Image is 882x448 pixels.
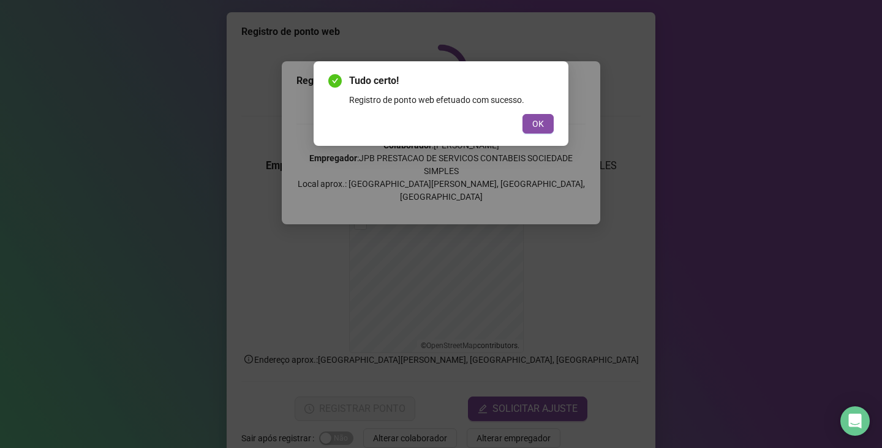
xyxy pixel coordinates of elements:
div: Open Intercom Messenger [840,406,870,436]
span: Tudo certo! [349,74,554,88]
div: Registro de ponto web efetuado com sucesso. [349,93,554,107]
span: check-circle [328,74,342,88]
button: OK [522,114,554,134]
span: OK [532,117,544,131]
